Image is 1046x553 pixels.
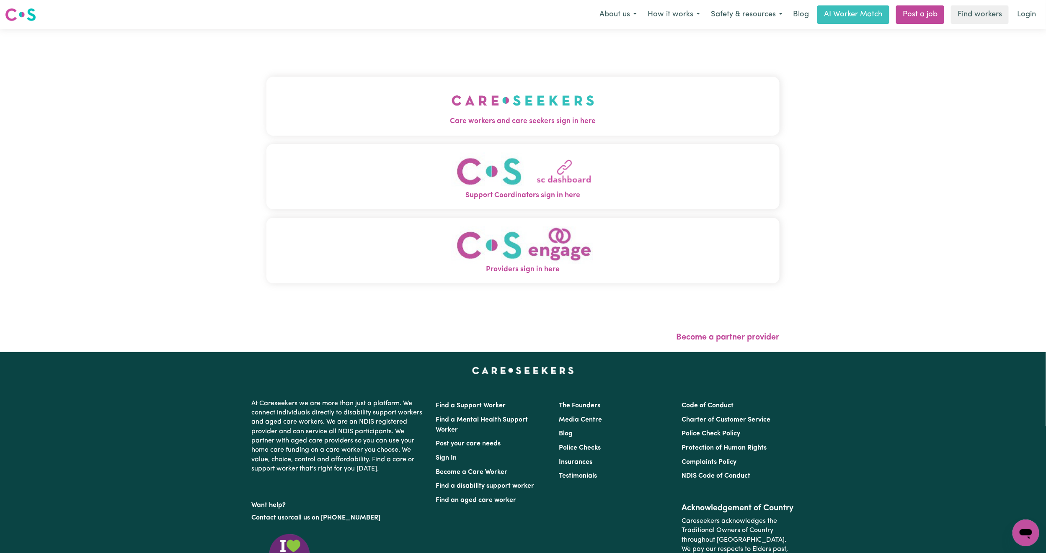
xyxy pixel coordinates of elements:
span: Support Coordinators sign in here [266,190,780,201]
a: Find a disability support worker [436,483,535,489]
button: Care workers and care seekers sign in here [266,77,780,135]
a: AI Worker Match [817,5,889,24]
a: Careseekers logo [5,5,36,24]
button: Support Coordinators sign in here [266,144,780,210]
a: Find a Mental Health Support Worker [436,417,528,433]
button: How it works [642,6,705,23]
iframe: Button to launch messaging window, conversation in progress [1012,520,1039,546]
a: Login [1012,5,1041,24]
p: At Careseekers we are more than just a platform. We connect individuals directly to disability su... [252,396,426,477]
a: Insurances [559,459,592,466]
a: Become a Care Worker [436,469,508,476]
span: Providers sign in here [266,264,780,275]
h2: Acknowledgement of Country [682,503,794,513]
a: Post your care needs [436,440,501,447]
span: Care workers and care seekers sign in here [266,116,780,127]
a: Post a job [896,5,944,24]
a: Become a partner provider [677,333,780,342]
button: Providers sign in here [266,218,780,283]
a: call us on [PHONE_NUMBER] [291,514,381,521]
a: Contact us [252,514,285,521]
a: Sign In [436,455,457,461]
a: Police Checks [559,445,601,451]
p: Want help? [252,497,426,510]
a: Find workers [951,5,1009,24]
img: Careseekers logo [5,7,36,22]
a: Testimonials [559,473,597,479]
a: Find a Support Worker [436,402,506,409]
button: About us [594,6,642,23]
a: NDIS Code of Conduct [682,473,750,479]
a: Blog [788,5,814,24]
a: Careseekers home page [472,367,574,374]
a: Media Centre [559,417,602,423]
a: Find an aged care worker [436,497,517,504]
a: Code of Conduct [682,402,733,409]
a: Police Check Policy [682,430,740,437]
a: Blog [559,430,573,437]
a: Protection of Human Rights [682,445,767,451]
a: Charter of Customer Service [682,417,770,423]
p: or [252,510,426,526]
a: Complaints Policy [682,459,736,466]
a: The Founders [559,402,600,409]
button: Safety & resources [705,6,788,23]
